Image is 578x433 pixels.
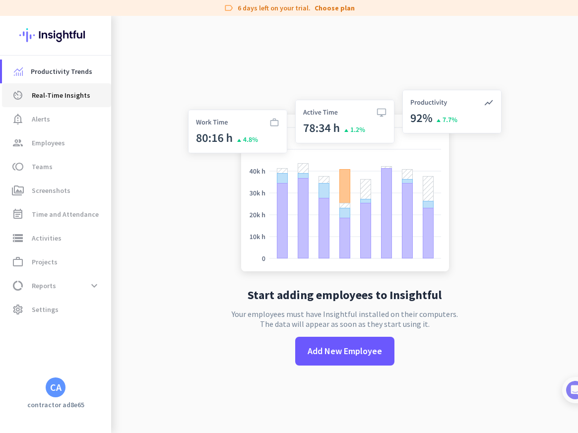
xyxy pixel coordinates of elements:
i: data_usage [12,280,24,292]
button: expand_more [85,277,103,295]
button: Add New Employee [295,337,394,366]
span: Time and Attendance [32,208,99,220]
i: notification_important [12,113,24,125]
i: event_note [12,208,24,220]
img: no-search-results [181,84,509,281]
i: av_timer [12,89,24,101]
a: storageActivities [2,226,111,250]
i: storage [12,232,24,244]
a: groupEmployees [2,131,111,155]
i: label [224,3,234,13]
p: Your employees must have Insightful installed on their computers. The data will appear as soon as... [232,309,458,329]
span: Real-Time Insights [32,89,90,101]
a: tollTeams [2,155,111,179]
i: perm_media [12,185,24,196]
span: Projects [32,256,58,268]
a: work_outlineProjects [2,250,111,274]
a: perm_mediaScreenshots [2,179,111,202]
a: data_usageReportsexpand_more [2,274,111,298]
span: Productivity Trends [31,65,92,77]
img: Insightful logo [19,16,92,55]
a: settingsSettings [2,298,111,321]
span: Teams [32,161,53,173]
i: group [12,137,24,149]
a: Choose plan [315,3,355,13]
div: CA [50,382,62,392]
a: notification_importantAlerts [2,107,111,131]
img: menu-item [14,67,23,76]
i: toll [12,161,24,173]
i: settings [12,304,24,315]
span: Settings [32,304,59,315]
span: Employees [32,137,65,149]
h2: Start adding employees to Insightful [248,289,442,301]
span: Screenshots [32,185,70,196]
span: Reports [32,280,56,292]
a: event_noteTime and Attendance [2,202,111,226]
a: menu-itemProductivity Trends [2,60,111,83]
span: Activities [32,232,62,244]
i: work_outline [12,256,24,268]
span: Add New Employee [308,345,382,358]
a: av_timerReal-Time Insights [2,83,111,107]
span: Alerts [32,113,50,125]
